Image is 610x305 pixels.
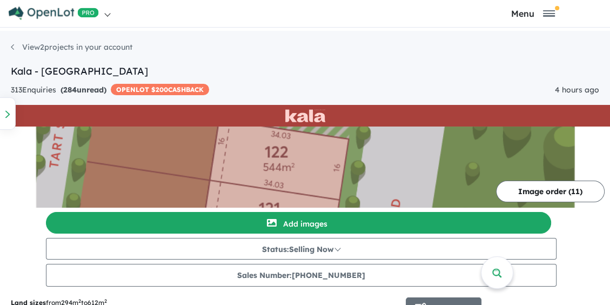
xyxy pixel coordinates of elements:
[11,42,599,64] nav: breadcrumb
[11,42,132,52] a: View2projects in your account
[46,212,551,234] button: Add images
[496,181,605,202] button: Image order (11)
[63,85,77,95] span: 284
[46,264,557,287] button: Sales Number:[PHONE_NUMBER]
[9,6,99,20] img: Openlot PRO Logo White
[78,298,81,304] sup: 2
[11,65,148,77] a: Kala - [GEOGRAPHIC_DATA]
[4,109,606,122] img: Kala - Pakenham East Logo
[111,84,209,95] span: OPENLOT $ 200 CASHBACK
[61,85,106,95] strong: ( unread)
[555,84,599,97] div: 4 hours ago
[104,298,107,304] sup: 2
[46,238,557,260] button: Status:Selling Now
[459,8,607,18] button: Toggle navigation
[11,84,209,97] div: 313 Enquir ies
